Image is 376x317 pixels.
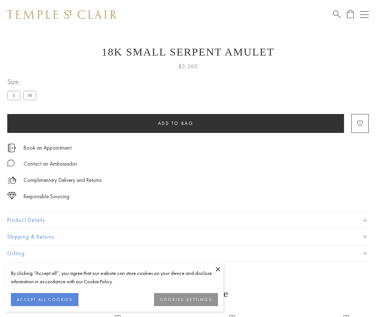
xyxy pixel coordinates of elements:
[360,10,369,19] button: Open navigation
[24,192,69,201] div: Responsible Sourcing
[7,192,16,199] img: icon_sourcing.svg
[7,144,16,152] img: icon_appointment.svg
[7,212,369,228] button: Product Details
[7,176,16,185] img: icon_delivery.svg
[24,176,101,185] p: Complimentary Delivery and Returns
[11,269,218,286] div: By clicking “Accept all”, you agree that our website can store cookies on your device and disclos...
[24,159,77,168] div: Contact an Ambassador
[7,46,369,58] h1: 18K Small Serpent Amulet
[333,10,341,19] a: Search
[11,293,78,306] button: ACCEPT ALL COOKIES
[24,144,72,152] a: Book an Appointment
[7,76,39,88] span: Size:
[154,293,218,306] button: COOKIES SETTINGS
[7,114,344,133] button: Add to bag
[7,229,369,245] button: Shipping & Returns
[23,91,36,100] label: M
[178,62,198,71] span: $5,500
[347,10,354,19] a: Open Shopping Bag
[7,91,20,100] label: S
[7,10,117,19] img: Temple St. Clair
[158,120,194,126] span: Add to bag
[7,245,369,262] button: Gifting
[7,159,15,167] img: MessageIcon-01_2.svg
